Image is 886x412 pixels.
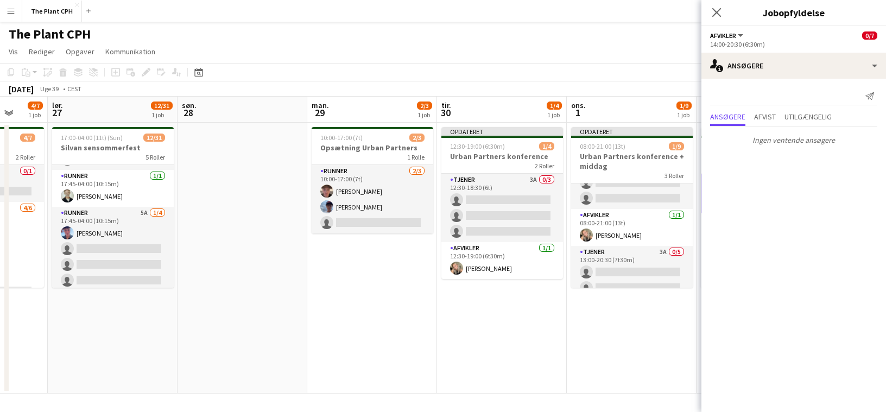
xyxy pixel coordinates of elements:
span: 5 Roller [145,153,165,161]
span: lør. [52,100,63,110]
app-job-card: Opdateret08:00-21:00 (13t)1/9Urban Partners konference + middag3 RollerTjener2A0/308:00-20:30 (12... [571,127,693,288]
div: 1 job [28,111,42,119]
span: ons. [571,100,586,110]
div: Opdateret [701,127,822,136]
div: 1 job [547,111,561,119]
a: Kommunikation [101,45,160,59]
span: tir. [441,100,451,110]
h1: The Plant CPH [9,26,91,42]
span: Vis [9,47,18,56]
span: Afvikler [710,31,736,40]
span: 12/31 [143,134,165,142]
app-card-role: Afvikler1/112:30-19:00 (6t30m)[PERSON_NAME] [441,242,563,279]
app-card-role: Tjener3A0/513:00-20:30 (7t30m) [571,246,693,346]
button: Afvikler [710,31,745,40]
span: 1 [569,106,586,119]
span: Uge 39 [36,85,63,93]
div: Ansøgere [701,53,886,79]
app-card-role: Afvikler1/108:00-21:00 (13t)[PERSON_NAME] [571,209,693,246]
span: 2 Roller [16,153,35,161]
div: Opdateret [571,127,693,136]
span: 4/7 [28,102,43,110]
app-job-card: 10:00-17:00 (7t)2/3Opsætning Urban Partners1 RolleRunner2/310:00-17:00 (7t)[PERSON_NAME][PERSON_N... [312,127,433,233]
span: 4/7 [20,134,35,142]
app-card-role: Afvikler1/114:00-20:30 (6t30m)[PERSON_NAME] [701,174,822,213]
p: Ingen ventende ansøgere [701,131,886,149]
span: Afvist [754,113,776,121]
button: The Plant CPH [22,1,82,22]
h3: Silvan sensommerfest [52,143,174,153]
span: 30 [440,106,451,119]
span: søn. [182,100,197,110]
span: 08:00-21:00 (13t) [580,142,625,150]
div: 14:00-20:30 (6t30m) [710,40,877,48]
span: 27 [50,106,63,119]
app-card-role: Runner2/310:00-17:00 (7t)[PERSON_NAME][PERSON_NAME] [312,165,433,233]
span: 1/9 [676,102,692,110]
span: Ansøgere [710,113,745,121]
app-job-card: Opdateret12:30-19:00 (6t30m)1/4Urban Partners konference2 RollerTjener3A0/312:30-18:30 (6t) Afvik... [441,127,563,279]
div: [DATE] [9,84,34,94]
div: 1 job [151,111,172,119]
a: Rediger [24,45,59,59]
h3: Urban Partners [701,151,822,161]
span: 10:00-17:00 (7t) [320,134,363,142]
app-card-role: Runner1/117:45-04:00 (10t15m)[PERSON_NAME] [52,170,174,207]
div: CEST [67,85,81,93]
h3: Opsætning Urban Partners [312,143,433,153]
span: 2/3 [417,102,432,110]
span: Rediger [29,47,55,56]
span: Kommunikation [105,47,155,56]
span: 1 Rolle [407,153,425,161]
span: 2/3 [409,134,425,142]
app-job-card: 17:00-04:00 (11t) (Sun)12/31Silvan sensommerfest5 Roller Runner1/117:45-04:00 (10t15m)[PERSON_NAM... [52,127,174,288]
h3: Urban Partners konference [441,151,563,161]
span: man. [312,100,329,110]
app-card-role: Runner5A1/417:45-04:00 (10t15m)[PERSON_NAME] [52,207,174,291]
app-card-role: Tjener7A0/614:30-20:00 (5t30m) [701,213,822,328]
span: 0/7 [862,31,877,40]
span: 12/31 [151,102,173,110]
span: 1/4 [539,142,554,150]
span: Opgaver [66,47,94,56]
div: Opdateret [441,127,563,136]
span: 2 Roller [535,162,554,170]
a: Opgaver [61,45,99,59]
span: Utilgængelig [784,113,832,121]
app-job-card: Opdateret14:00-20:30 (6t30m)1/7Urban Partners2 RollerAfvikler1/114:00-20:30 (6t30m)[PERSON_NAME]T... [701,127,822,288]
span: tor. [701,100,713,110]
span: 29 [310,106,329,119]
div: 1 job [677,111,691,119]
span: 12:30-19:00 (6t30m) [450,142,505,150]
span: 1/9 [669,142,684,150]
span: 28 [180,106,197,119]
span: 17:00-04:00 (11t) (Sun) [61,134,123,142]
span: 2 [699,106,713,119]
span: 1/4 [547,102,562,110]
a: Vis [4,45,22,59]
h3: Jobopfyldelse [701,5,886,20]
span: 3 Roller [664,172,684,180]
div: 1 job [417,111,432,119]
app-card-role: Tjener3A0/312:30-18:30 (6t) [441,174,563,242]
h3: Urban Partners konference + middag [571,151,693,171]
